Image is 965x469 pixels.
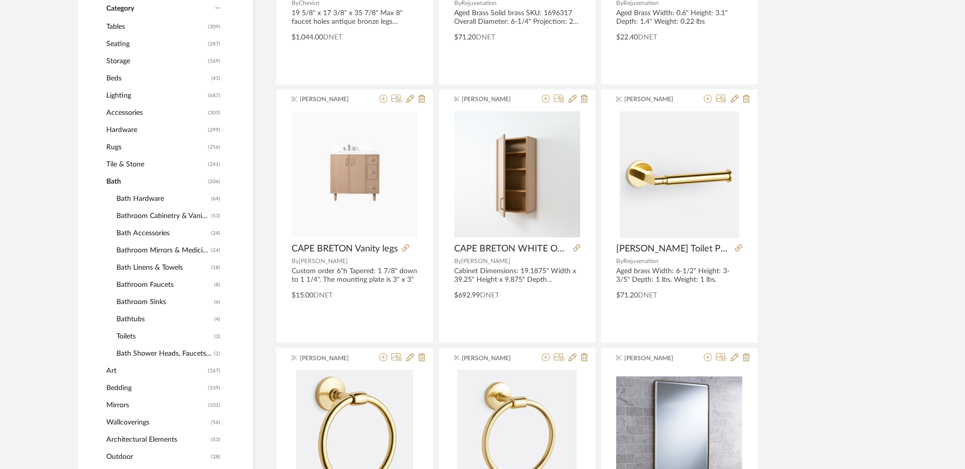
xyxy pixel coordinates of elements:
[454,111,580,237] img: CAPE BRETON WHITE OAK WALL CABINET, NO HARDWARE
[323,34,342,41] span: DNET
[211,208,220,224] span: (53)
[106,104,206,121] span: Accessories
[208,36,220,52] span: (287)
[300,354,364,363] span: [PERSON_NAME]
[116,328,212,345] span: Toilets
[208,53,220,69] span: (169)
[292,258,299,264] span: By
[211,432,220,448] span: (53)
[454,9,580,26] div: Aged Brass Solid brass SKU: 1696317 Overall Diameter: 6-1/4" Projection: 2-1/2" Inner Diameter: 5...
[116,345,212,362] span: Bath Shower Heads, Faucets & Sets
[461,258,510,264] span: [PERSON_NAME]
[292,267,418,284] div: Custom order 6"h Tapered: 1 7/8" down to 1 1/4". The mounting plate is 3" x 3"
[313,292,333,299] span: DNET
[106,414,209,431] span: Wallcoverings
[208,397,220,413] span: (101)
[106,431,209,448] span: Architectural Elements
[106,139,206,156] span: Rugs
[476,34,495,41] span: DNET
[620,111,739,238] img: Hughes Toilet Paper Holder Aged Brass
[106,448,209,465] span: Outdoor
[208,105,220,121] span: (303)
[116,242,209,259] span: Bathroom Mirrors & Medicine Cabinets
[292,111,418,237] img: CAPE BRETON Vanity legs
[454,258,461,264] span: By
[616,267,742,284] div: Aged brass Width: 6-1/2" Height: 3-3/5" Depth: 1 lbs. Weight: 1 lbs.
[624,95,688,104] span: [PERSON_NAME]
[454,243,569,254] span: CAPE BRETON WHITE OAK WALL CABINET, NO HARDWARE
[208,380,220,396] span: (109)
[638,292,657,299] span: DNET
[106,121,206,139] span: Hardware
[208,156,220,173] span: (241)
[116,276,212,293] span: Bathroom Faucets
[208,122,220,138] span: (299)
[208,88,220,104] span: (687)
[214,311,220,327] span: (4)
[106,173,206,190] span: Bath
[106,18,206,35] span: Tables
[462,354,526,363] span: [PERSON_NAME]
[106,87,206,104] span: Lighting
[211,242,220,259] span: (24)
[214,294,220,310] span: (6)
[480,292,499,299] span: DNET
[211,225,220,241] span: (24)
[106,156,206,173] span: Tile & Stone
[106,362,206,379] span: Art
[454,292,480,299] span: $692.99
[106,5,134,13] span: Category
[624,354,688,363] span: [PERSON_NAME]
[292,292,313,299] span: $15.00
[214,328,220,345] span: (3)
[208,363,220,379] span: (167)
[116,207,209,225] span: Bathroom Cabinetry & Vanities
[462,95,526,104] span: [PERSON_NAME]
[292,34,323,41] span: $1,044.00
[616,34,638,41] span: $22.40
[616,292,638,299] span: $71.20
[208,139,220,155] span: (256)
[616,243,731,254] span: [PERSON_NAME] Toilet Paper Holder Aged Brass
[292,9,418,26] div: 19 5/8" x 17 3/8" x 35 7/8" Max 8" faucet holes antique bronze legs Fireclay top with brass legs ...
[106,70,209,87] span: Beds
[211,449,220,465] span: (28)
[106,35,206,53] span: Seating
[300,95,364,104] span: [PERSON_NAME]
[211,260,220,276] span: (18)
[208,19,220,35] span: (309)
[454,267,580,284] div: Cabinet Dimensions: 19.1875" Width x 39.25" Height x 9.875" Depth PROUDLY HANDMADE IN [GEOGRAPHIC...
[116,190,209,207] span: Bath Hardware
[292,243,398,254] span: CAPE BRETON Vanity legs
[616,258,623,264] span: By
[211,191,220,207] span: (64)
[116,225,209,242] span: Bath Accessories
[214,346,220,362] span: (2)
[106,379,206,397] span: Bedding
[116,259,209,276] span: Bath Linens & Towels
[211,70,220,87] span: (43)
[454,34,476,41] span: $71.20
[208,174,220,190] span: (206)
[214,277,220,293] span: (8)
[116,311,212,328] span: Bathtubs
[623,258,659,264] span: Rejuvenation
[116,293,212,311] span: Bathroom Sinks
[106,397,206,414] span: Mirrors
[638,34,657,41] span: DNET
[106,53,206,70] span: Storage
[299,258,348,264] span: [PERSON_NAME]
[616,9,742,26] div: Aged Brass Width: 0.6" Height: 3.1" Depth: 1.4" Weight: 0.22 lbs
[211,414,220,431] span: (56)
